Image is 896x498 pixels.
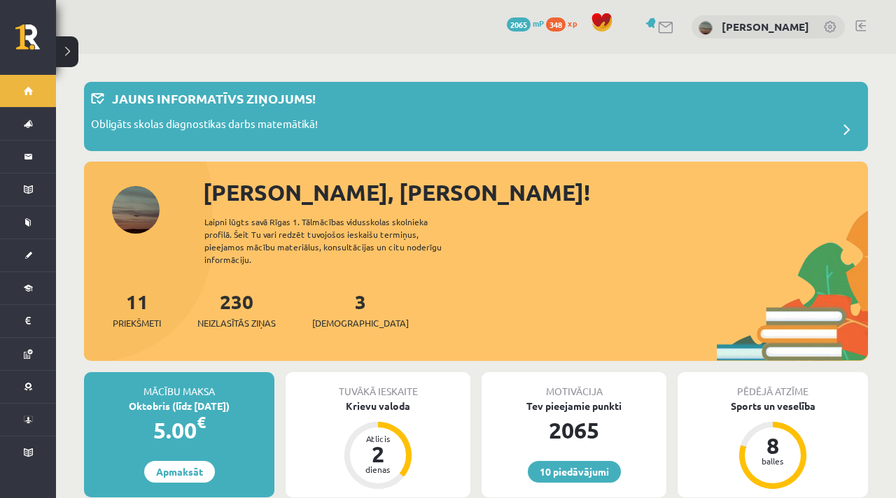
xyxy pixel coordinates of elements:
div: Tev pieejamie punkti [482,399,666,413]
div: Tuvākā ieskaite [286,372,470,399]
div: Oktobris (līdz [DATE]) [84,399,274,413]
a: Jauns informatīvs ziņojums! Obligāts skolas diagnostikas darbs matemātikā! [91,89,861,144]
a: 11Priekšmeti [113,289,161,330]
span: mP [533,17,544,29]
a: Sports un veselība 8 balles [678,399,868,491]
div: Krievu valoda [286,399,470,413]
a: Apmaksāt [144,461,215,483]
div: 8 [752,434,794,457]
p: Obligāts skolas diagnostikas darbs matemātikā! [91,116,318,136]
a: 348 xp [546,17,584,29]
span: € [197,412,206,432]
img: Anastasija Sabura [699,21,713,35]
a: Krievu valoda Atlicis 2 dienas [286,399,470,491]
div: Pēdējā atzīme [678,372,868,399]
span: xp [568,17,577,29]
div: Motivācija [482,372,666,399]
a: 10 piedāvājumi [528,461,621,483]
span: Priekšmeti [113,316,161,330]
span: Neizlasītās ziņas [197,316,276,330]
a: Rīgas 1. Tālmācības vidusskola [15,24,56,59]
a: [PERSON_NAME] [722,20,809,34]
div: 2 [357,443,399,465]
div: Laipni lūgts savā Rīgas 1. Tālmācības vidusskolas skolnieka profilā. Šeit Tu vari redzēt tuvojošo... [204,215,466,266]
a: 3[DEMOGRAPHIC_DATA] [312,289,409,330]
div: balles [752,457,794,465]
div: Sports un veselība [678,399,868,413]
div: 2065 [482,413,666,447]
div: 5.00 [84,413,274,447]
span: 2065 [507,17,531,31]
a: 2065 mP [507,17,544,29]
span: [DEMOGRAPHIC_DATA] [312,316,409,330]
div: dienas [357,465,399,474]
p: Jauns informatīvs ziņojums! [112,89,316,108]
div: [PERSON_NAME], [PERSON_NAME]! [203,176,868,209]
span: 348 [546,17,566,31]
a: 230Neizlasītās ziņas [197,289,276,330]
div: Atlicis [357,434,399,443]
div: Mācību maksa [84,372,274,399]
